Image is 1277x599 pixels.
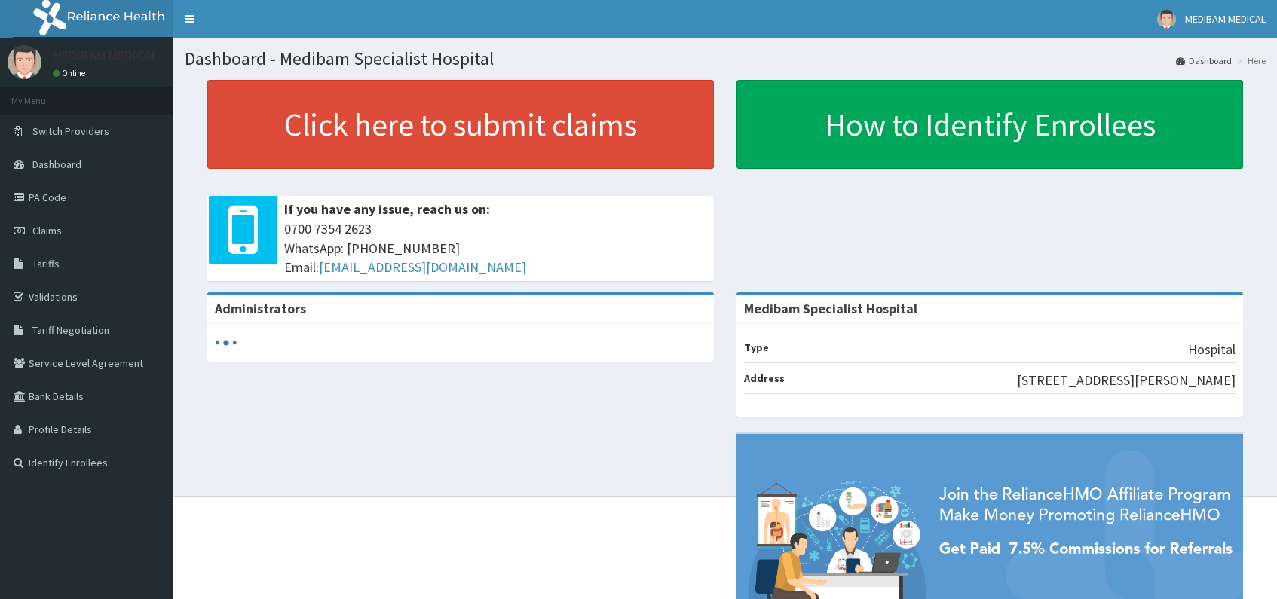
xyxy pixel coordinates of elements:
[284,219,706,277] span: 0700 7354 2623 WhatsApp: [PHONE_NUMBER] Email:
[32,124,109,138] span: Switch Providers
[1188,340,1236,359] p: Hospital
[32,323,109,337] span: Tariff Negotiation
[744,300,917,317] strong: Medibam Specialist Hospital
[736,80,1243,169] a: How to Identify Enrollees
[185,49,1266,69] h1: Dashboard - Medibam Specialist Hospital
[1157,10,1176,29] img: User Image
[744,371,785,385] b: Address
[53,68,89,78] a: Online
[32,224,62,237] span: Claims
[1185,12,1266,26] span: MEDIBAM MEDICAL
[215,332,237,354] svg: audio-loading
[32,157,81,171] span: Dashboard
[284,200,490,218] b: If you have any issue, reach us on:
[207,80,714,169] a: Click here to submit claims
[744,341,769,354] b: Type
[1233,54,1266,67] li: Here
[1017,371,1236,390] p: [STREET_ADDRESS][PERSON_NAME]
[53,49,158,63] p: MEDIBAM MEDICAL
[319,258,526,276] a: [EMAIL_ADDRESS][DOMAIN_NAME]
[8,45,41,79] img: User Image
[215,300,306,317] b: Administrators
[32,257,60,270] span: Tariffs
[1176,54,1232,67] a: Dashboard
